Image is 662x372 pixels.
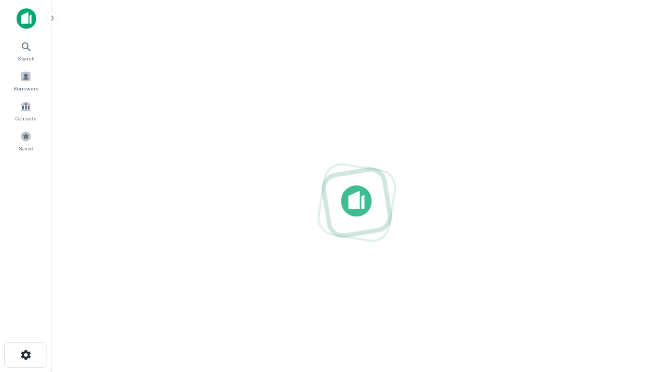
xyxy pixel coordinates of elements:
a: Borrowers [3,67,49,95]
img: capitalize-icon.png [17,8,36,29]
span: Borrowers [13,84,38,92]
span: Contacts [16,114,36,122]
a: Search [3,37,49,65]
a: Contacts [3,97,49,125]
iframe: Chat Widget [610,256,662,306]
span: Saved [19,144,34,152]
a: Saved [3,127,49,154]
span: Search [18,54,35,63]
